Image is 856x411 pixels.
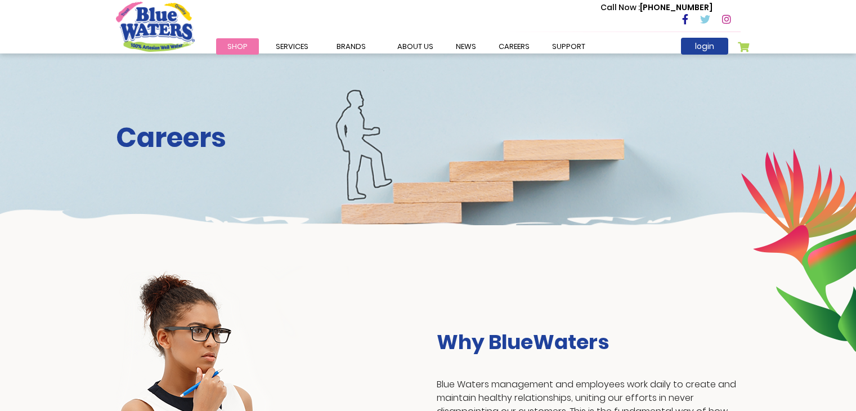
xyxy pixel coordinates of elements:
h2: Careers [116,122,741,154]
span: Shop [227,41,248,52]
img: career-intro-leaves.png [741,148,856,352]
span: Call Now : [600,2,640,13]
span: Services [276,41,308,52]
p: [PHONE_NUMBER] [600,2,712,14]
a: support [541,38,597,55]
a: about us [386,38,445,55]
a: store logo [116,2,195,51]
a: News [445,38,487,55]
span: Brands [337,41,366,52]
a: careers [487,38,541,55]
h3: Why BlueWaters [437,330,741,354]
a: login [681,38,728,55]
